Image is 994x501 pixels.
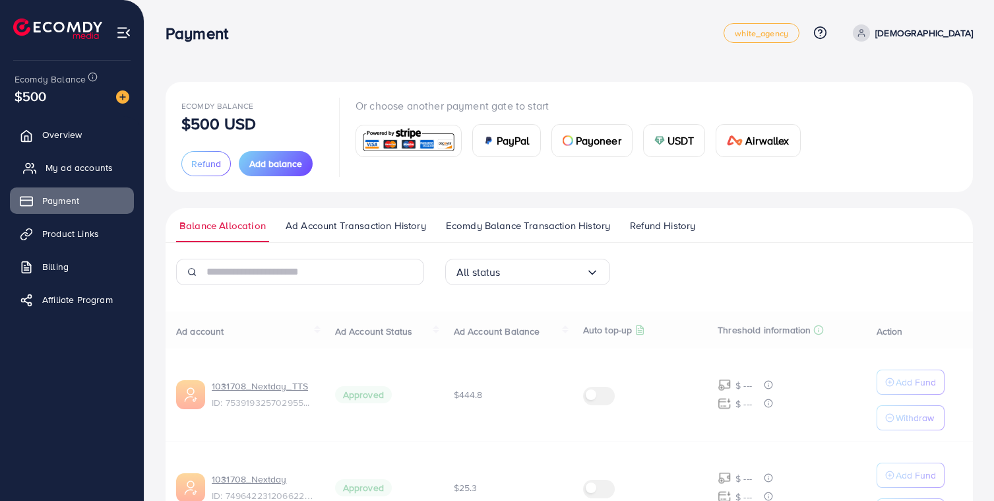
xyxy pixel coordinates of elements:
[456,262,501,283] span: All status
[630,218,695,233] span: Refund History
[10,220,134,247] a: Product Links
[46,161,113,174] span: My ad accounts
[360,127,457,155] img: card
[10,121,134,148] a: Overview
[116,90,129,104] img: image
[13,18,102,39] img: logo
[10,286,134,313] a: Affiliate Program
[668,133,695,149] span: USDT
[166,24,239,43] h3: Payment
[42,260,69,273] span: Billing
[10,187,134,214] a: Payment
[42,227,99,240] span: Product Links
[875,25,973,41] p: [DEMOGRAPHIC_DATA]
[551,124,633,157] a: cardPayoneer
[727,135,743,146] img: card
[15,86,47,106] span: $500
[42,128,82,141] span: Overview
[745,133,789,149] span: Airwallex
[179,218,266,233] span: Balance Allocation
[472,124,541,157] a: cardPayPal
[10,253,134,280] a: Billing
[15,73,86,86] span: Ecomdy Balance
[42,194,79,207] span: Payment
[848,24,973,42] a: [DEMOGRAPHIC_DATA]
[445,259,610,285] div: Search for option
[735,29,788,38] span: white_agency
[356,98,811,114] p: Or choose another payment gate to start
[286,218,426,233] span: Ad Account Transaction History
[191,157,221,170] span: Refund
[654,135,665,146] img: card
[116,25,131,40] img: menu
[181,151,231,176] button: Refund
[42,293,113,306] span: Affiliate Program
[483,135,494,146] img: card
[356,125,462,157] a: card
[576,133,621,149] span: Payoneer
[181,116,256,131] p: $500 USD
[563,135,573,146] img: card
[938,442,984,491] iframe: Chat
[716,124,800,157] a: cardAirwallex
[239,151,313,176] button: Add balance
[501,262,586,283] input: Search for option
[10,154,134,181] a: My ad accounts
[181,100,253,112] span: Ecomdy Balance
[446,218,610,233] span: Ecomdy Balance Transaction History
[497,133,530,149] span: PayPal
[724,23,799,43] a: white_agency
[249,157,302,170] span: Add balance
[643,124,706,157] a: cardUSDT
